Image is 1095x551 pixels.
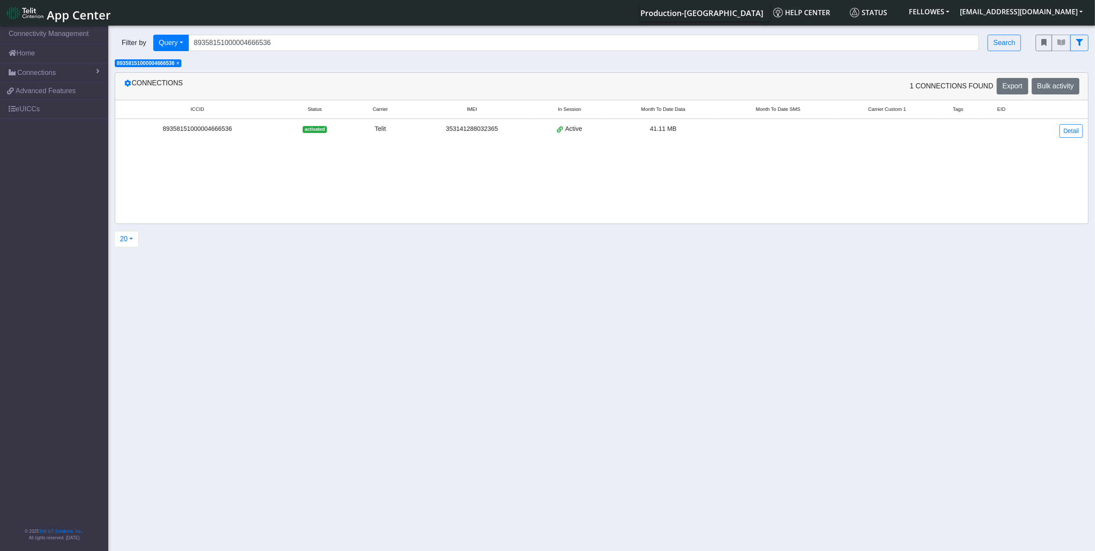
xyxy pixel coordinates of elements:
[188,35,979,51] input: Search...
[39,529,82,534] a: Telit IoT Solutions, Inc.
[1037,82,1074,90] span: Bulk activity
[650,125,677,132] span: 41.11 MB
[953,106,963,113] span: Tags
[7,3,110,22] a: App Center
[850,8,887,17] span: Status
[997,78,1028,94] button: Export
[117,78,602,94] div: Connections
[16,86,76,96] span: Advanced Features
[191,106,204,113] span: ICCID
[176,61,179,66] button: Close
[558,106,581,113] span: In Session
[846,4,904,21] a: Status
[17,68,56,78] span: Connections
[1036,35,1089,51] div: fitlers menu
[114,231,139,247] button: 20
[868,106,906,113] span: Carrier Custom 1
[1059,124,1083,138] a: Detail
[1002,82,1022,90] span: Export
[773,8,830,17] span: Help center
[770,4,846,21] a: Help center
[773,8,783,17] img: knowledge.svg
[565,124,582,134] span: Active
[640,4,763,21] a: Your current platform instance
[308,106,322,113] span: Status
[373,106,388,113] span: Carrier
[47,7,111,23] span: App Center
[1032,78,1079,94] button: Bulk activity
[303,126,326,133] span: activated
[176,60,179,66] span: ×
[640,8,763,18] span: Production-[GEOGRAPHIC_DATA]
[115,38,153,48] span: Filter by
[7,6,43,20] img: logo-telit-cinterion-gw-new.png
[904,4,955,19] button: FELLOWES
[355,124,405,134] div: Telit
[850,8,859,17] img: status.svg
[955,4,1088,19] button: [EMAIL_ADDRESS][DOMAIN_NAME]
[467,106,477,113] span: IMEI
[910,81,993,91] span: 1 Connections found
[988,35,1021,51] button: Search
[997,106,1005,113] span: EID
[120,124,275,134] div: 89358151000004666536
[641,106,685,113] span: Month To Date Data
[416,124,528,134] div: 353141288032365
[756,106,801,113] span: Month To Date SMS
[117,60,174,66] span: 89358151000004666536
[153,35,189,51] button: Query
